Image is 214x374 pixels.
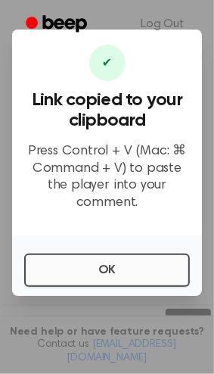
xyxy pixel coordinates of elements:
a: Log Out [126,6,199,42]
p: Press Control + V (Mac: ⌘ Command + V) to paste the player into your comment. [24,143,190,211]
div: ✔ [89,45,126,81]
button: OK [24,254,190,287]
h3: Link copied to your clipboard [24,90,190,131]
a: Beep [15,10,101,39]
